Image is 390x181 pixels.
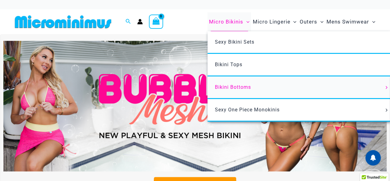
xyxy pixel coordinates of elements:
[207,12,251,31] a: Micro BikinisMenu ToggleMenu Toggle
[326,14,369,30] span: Mens Swimwear
[290,14,296,30] span: Menu Toggle
[207,11,378,32] nav: Site Navigation
[298,12,325,31] a: OutersMenu ToggleMenu Toggle
[12,15,114,29] img: MM SHOP LOGO FLAT
[215,39,254,45] span: Sexy Bikini Sets
[3,41,387,171] img: Bubble Mesh Highlight Pink
[369,14,375,30] span: Menu Toggle
[215,107,280,113] span: Sexy One Piece Monokinis
[383,86,390,89] span: Menu Toggle
[317,14,323,30] span: Menu Toggle
[125,18,131,26] a: Search icon link
[243,14,249,30] span: Menu Toggle
[300,14,317,30] span: Outers
[215,62,242,67] span: Bikini Tops
[149,15,163,29] a: View Shopping Cart, empty
[251,12,298,31] a: Micro LingerieMenu ToggleMenu Toggle
[325,12,377,31] a: Mens SwimwearMenu ToggleMenu Toggle
[383,109,390,112] span: Menu Toggle
[215,84,251,90] span: Bikini Bottoms
[209,14,243,30] span: Micro Bikinis
[137,19,143,24] a: Account icon link
[252,14,290,30] span: Micro Lingerie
